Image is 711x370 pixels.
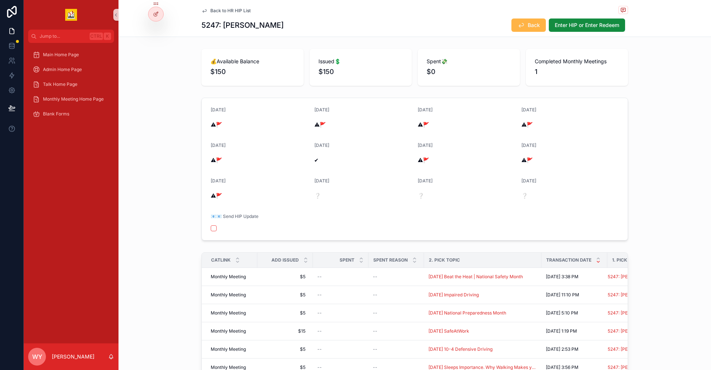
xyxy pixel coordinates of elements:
span: Blank Forms [43,111,69,117]
span: $5 [265,310,306,316]
span: Talk Home Page [43,81,77,87]
a: [DATE] Beat the Heat | National Safety Month [428,274,523,280]
span: -- [317,328,322,334]
span: Jump to... [40,33,87,39]
span: $0 [427,67,511,77]
a: Main Home Page [28,48,114,61]
span: $5 [265,346,306,352]
span: -- [317,346,322,352]
span: Transaction Date [546,257,591,263]
a: 5247: [PERSON_NAME] [608,328,657,334]
span: Spent Reason [373,257,408,263]
span: [DATE] 2:53 PM [546,346,578,352]
button: Enter HIP or Enter Redeem [549,18,625,32]
span: Monthly Meeting [211,274,246,280]
span: Ctrl [90,33,103,40]
a: Talk Home Page [28,78,114,91]
span: -- [373,292,377,298]
span: [DATE] [314,107,329,112]
a: Admin Home Page [28,63,114,76]
a: Monthly Meeting Home Page [28,92,114,106]
span: [DATE] [211,142,226,148]
span: ⚠🚩 [211,121,308,128]
span: [DATE] [521,107,536,112]
span: ✔ [314,157,412,164]
span: Monthly Meeting [211,346,246,352]
span: Completed Monthly Meetings [535,58,619,65]
span: -- [317,292,322,298]
span: ⚠🚩 [211,157,308,164]
span: Monthly Meeting Home Page [43,96,104,102]
span: [DATE] [211,178,226,184]
span: Admin Home Page [43,67,82,73]
a: [DATE] National Preparedness Month [428,310,506,316]
span: 📧📧 Send HIP Update [211,213,258,219]
a: [DATE] SafeAtWork [428,328,469,334]
span: ⚠🚩 [418,157,515,164]
span: Back [528,21,540,29]
span: Spent💸 [427,58,511,65]
span: Spent [340,257,354,263]
span: ⚠🚩 [418,121,515,128]
span: K [104,33,110,39]
span: Monthly Meeting [211,292,246,298]
span: $150 [210,67,295,77]
span: $5 [265,292,306,298]
span: [DATE] 11:10 PM [546,292,579,298]
span: Catlink [211,257,231,263]
span: [DATE] [521,142,536,148]
span: -- [317,274,322,280]
span: ⚠🚩 [521,121,619,128]
span: 1. Pick Employee [612,257,652,263]
span: $15 [265,328,306,334]
span: 💰Available Balance [210,58,295,65]
span: Back to HR HIP List [210,8,251,14]
span: 5247: [PERSON_NAME] [608,274,657,280]
span: $5 [265,274,306,280]
span: ❔ [418,192,515,199]
a: 5247: [PERSON_NAME] [608,310,657,316]
span: $150 [318,67,403,77]
span: ⚠🚩 [314,121,412,128]
h1: 5247: [PERSON_NAME] [201,20,284,30]
a: 5247: [PERSON_NAME] [608,292,657,298]
span: [DATE] [314,142,329,148]
span: Enter HIP or Enter Redeem [555,21,619,29]
span: ⚠🚩 [521,157,619,164]
a: [DATE] 10-4 Defensive Driving [428,346,493,352]
span: [DATE] 1:19 PM [546,328,577,334]
a: Blank Forms [28,107,114,121]
span: ❔ [521,192,619,199]
a: [DATE] Impaired Driving [428,292,479,298]
span: -- [317,310,322,316]
span: -- [373,346,377,352]
span: 2. Pick Topic [429,257,460,263]
a: 5247: [PERSON_NAME] [608,346,657,352]
span: WY [32,352,42,361]
span: [DATE] [314,178,329,184]
span: [DATE] 5:10 PM [546,310,578,316]
span: [DATE] [418,178,433,184]
span: -- [373,328,377,334]
span: -- [373,274,377,280]
span: ❔ [314,192,412,199]
span: Monthly Meeting [211,310,246,316]
span: [DATE] [418,142,433,148]
span: Issued💲 [318,58,403,65]
p: [PERSON_NAME] [52,353,94,360]
span: Monthly Meeting [211,328,246,334]
span: -- [373,310,377,316]
span: Add Issued [271,257,299,263]
span: 1 [535,67,619,77]
span: [DATE] 3:38 PM [546,274,578,280]
span: [DATE] [211,107,226,112]
span: [DATE] [418,107,433,112]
